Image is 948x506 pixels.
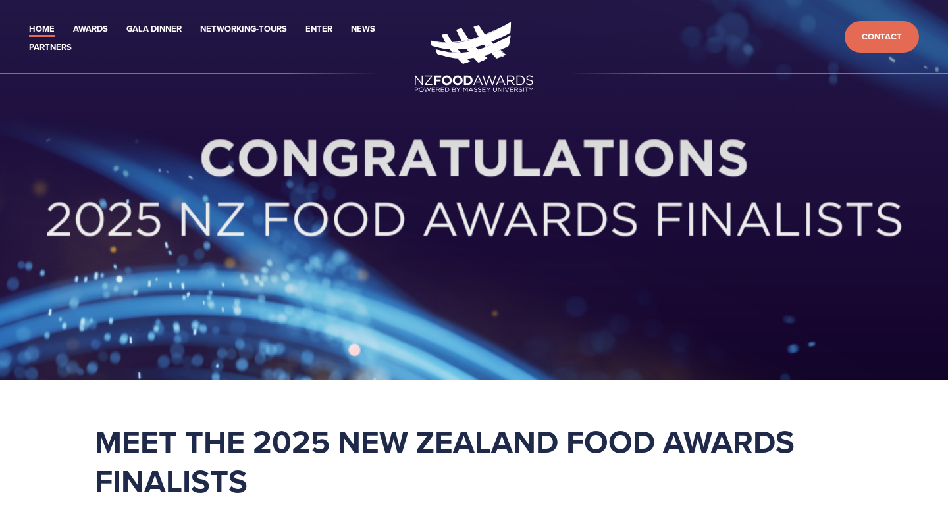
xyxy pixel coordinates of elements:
a: Home [29,22,55,37]
a: Contact [845,21,919,53]
a: Partners [29,40,72,55]
a: News [351,22,375,37]
a: Enter [305,22,332,37]
a: Awards [73,22,108,37]
a: Gala Dinner [126,22,182,37]
strong: Meet the 2025 New Zealand Food Awards Finalists [95,418,803,504]
a: Networking-Tours [200,22,287,37]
